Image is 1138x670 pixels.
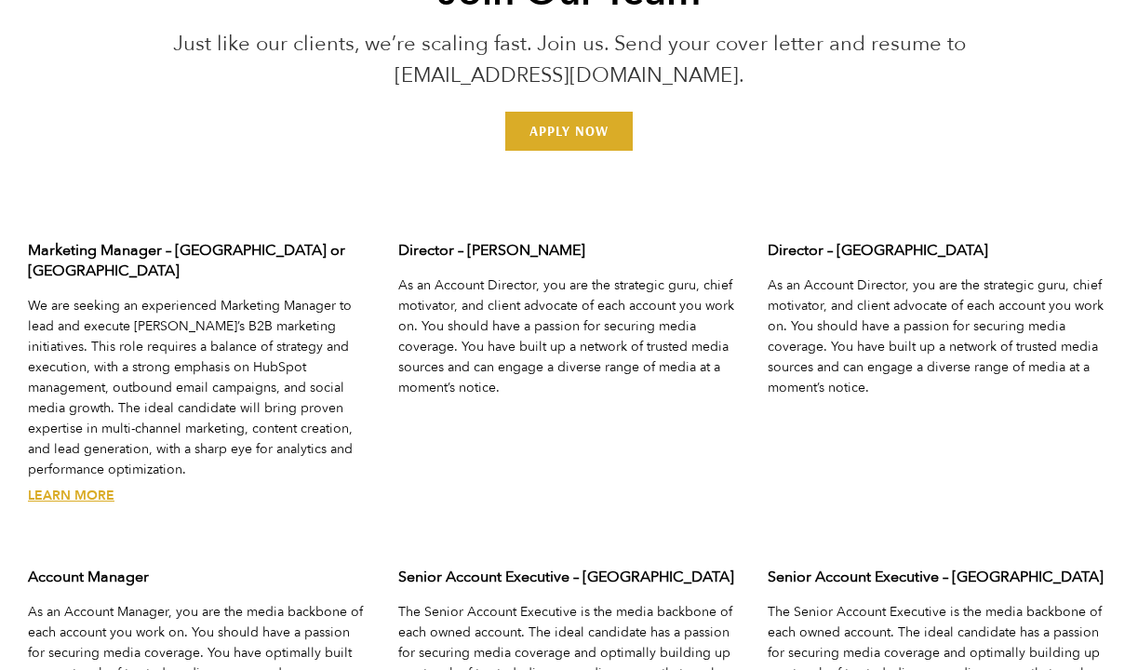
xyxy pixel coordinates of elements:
[28,567,370,587] h3: Account Manager
[768,567,1110,587] h3: Senior Account Executive – [GEOGRAPHIC_DATA]
[768,240,1110,261] h3: Director – [GEOGRAPHIC_DATA]
[28,296,370,480] p: We are seeking an experienced Marketing Manager to lead and execute [PERSON_NAME]’s B2B marketing...
[122,28,1017,91] p: Just like our clients, we’re scaling fast. Join us. Send your cover letter and resume to [EMAIL_A...
[505,112,633,151] a: Email us at jointheteam@treblepr.com
[28,487,114,504] a: Marketing Manager – Austin or San Francisco
[28,240,370,281] h3: Marketing Manager – [GEOGRAPHIC_DATA] or [GEOGRAPHIC_DATA]
[768,275,1110,398] p: As an Account Director, you are the strategic guru, chief motivator, and client advocate of each ...
[398,275,741,398] p: As an Account Director, you are the strategic guru, chief motivator, and client advocate of each ...
[398,567,741,587] h3: Senior Account Executive – [GEOGRAPHIC_DATA]
[398,240,741,261] h3: Director – [PERSON_NAME]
